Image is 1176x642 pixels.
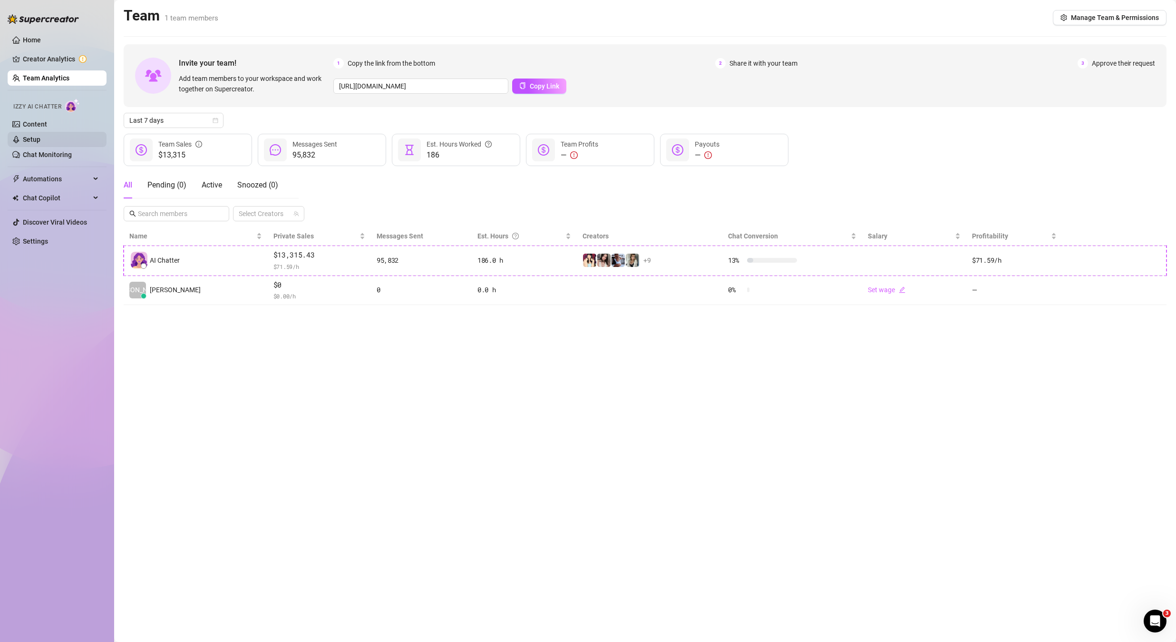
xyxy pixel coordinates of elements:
span: 1 [333,58,344,69]
img: 𝐉𝐮𝐧𝐨 [626,254,639,267]
span: 95,832 [292,149,337,161]
div: 0.0 h [477,285,571,295]
span: Messages Sent [377,232,423,240]
span: 3 [1078,58,1088,69]
div: 95,832 [377,255,466,266]
span: Approve their request [1092,58,1155,69]
img: Melissa [583,254,596,267]
span: question-circle [485,139,492,149]
span: Copy Link [530,82,559,90]
span: team [293,211,299,217]
span: 0 % [728,285,743,295]
span: dollar-circle [538,144,549,156]
span: Private Sales [273,232,314,240]
img: izzy-ai-chatter-avatar-DDCN_rTZ.svg [131,252,147,268]
div: Team Sales [158,139,202,149]
span: $13,315 [158,149,202,161]
span: Add team members to your workspace and work together on Supercreator. [179,73,330,94]
span: 1 team members [165,14,218,22]
span: info-circle [195,139,202,149]
span: Manage Team & Permissions [1071,14,1159,21]
span: Salary [868,232,887,240]
span: thunderbolt [12,175,20,183]
span: [PERSON_NAME] [112,285,163,295]
span: Team Profits [561,140,598,148]
img: logo-BBDzfeDw.svg [8,14,79,24]
span: AI Chatter [150,255,180,266]
div: Est. Hours Worked [427,139,492,149]
div: 186.0 h [477,255,571,266]
div: Pending ( 0 ) [147,179,186,191]
span: setting [1060,14,1067,21]
div: All [124,179,132,191]
span: Messages Sent [292,140,337,148]
a: Chat Monitoring [23,151,72,158]
span: [PERSON_NAME] [150,285,201,295]
span: Snoozed ( 0 ) [237,180,278,189]
img: Chat Copilot [12,195,19,201]
a: Set wageedit [868,286,905,294]
span: Share it with your team [729,58,797,69]
span: message [270,144,281,156]
span: edit [899,286,905,293]
div: — [695,149,719,161]
span: question-circle [512,231,519,241]
span: $0 [273,279,365,291]
span: hourglass [404,144,415,156]
span: $ 71.59 /h [273,262,365,271]
h2: Team [124,7,218,25]
span: Chat Copilot [23,190,90,206]
span: Izzy AI Chatter [13,102,61,111]
span: Active [202,180,222,189]
span: $13,315.43 [273,249,365,261]
div: — [561,149,598,161]
span: search [129,210,136,217]
span: exclamation-circle [570,151,578,159]
span: copy [519,82,526,89]
button: Manage Team & Permissions [1053,10,1166,25]
input: Search members [138,208,216,219]
td: — [966,276,1062,306]
a: Team Analytics [23,74,69,82]
span: Copy the link from the bottom [348,58,435,69]
a: Settings [23,237,48,245]
a: Content [23,120,47,128]
div: 0 [377,285,466,295]
span: $ 0.00 /h [273,291,365,301]
span: Invite your team! [179,57,333,69]
div: Est. Hours [477,231,564,241]
span: dollar-circle [136,144,147,156]
span: Name [129,231,254,241]
img: Jess [597,254,611,267]
a: Home [23,36,41,44]
span: 3 [1163,610,1171,617]
th: Name [124,227,268,246]
span: 13 % [728,255,743,266]
span: exclamation-circle [704,151,712,159]
span: Automations [23,171,90,187]
a: Discover Viral Videos [23,218,87,226]
span: calendar [213,118,218,123]
img: Lola [612,254,625,267]
span: 186 [427,149,492,161]
th: Creators [577,227,722,246]
span: Payouts [695,140,719,148]
a: Setup [23,136,40,143]
iframe: Intercom live chat [1144,610,1166,632]
span: Chat Conversion [728,232,778,240]
span: Profitability [972,232,1008,240]
button: Copy Link [512,79,566,94]
span: dollar-circle [672,144,683,156]
span: 2 [715,58,726,69]
div: $71.59 /h [972,255,1057,266]
span: + 9 [643,255,651,266]
span: Last 7 days [129,113,218,128]
img: AI Chatter [65,99,80,112]
a: Creator Analytics exclamation-circle [23,51,99,67]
